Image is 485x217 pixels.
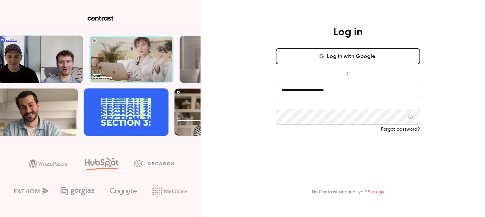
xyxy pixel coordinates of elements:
[276,48,420,64] button: Log in with Google
[342,70,353,77] span: or
[134,160,174,167] img: decagon
[333,26,363,39] h4: Log in
[368,190,384,194] a: Sign up
[381,127,420,132] a: Forgot password?
[312,189,384,196] p: No Contrast account yet?
[276,143,420,159] button: Log in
